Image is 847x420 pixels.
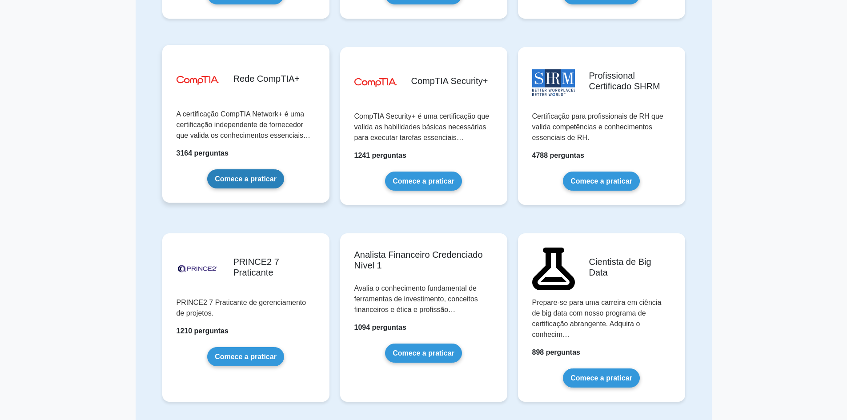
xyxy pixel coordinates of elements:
[563,172,640,191] a: Comece a praticar
[563,368,640,388] a: Comece a praticar
[385,344,462,363] a: Comece a praticar
[207,169,284,188] a: Comece a praticar
[385,172,462,191] a: Comece a praticar
[207,347,284,366] a: Comece a praticar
